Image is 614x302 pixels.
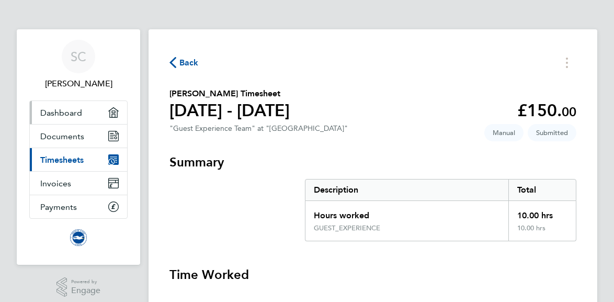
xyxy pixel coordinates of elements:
nav: Main navigation [17,29,140,265]
div: Description [305,180,508,200]
a: Dashboard [30,101,127,124]
button: Back [169,56,199,69]
a: Invoices [30,172,127,195]
a: Go to home page [29,229,128,246]
a: SC[PERSON_NAME] [29,40,128,90]
div: 10.00 hrs [508,224,576,241]
span: 00 [562,104,576,119]
span: SC [71,50,86,63]
a: Timesheets [30,148,127,171]
span: Back [179,57,199,69]
div: Summary [305,179,576,241]
div: GUEST_EXPERIENCE [314,224,380,232]
span: This timesheet is Submitted. [528,124,576,141]
h2: [PERSON_NAME] Timesheet [169,87,290,100]
a: Payments [30,195,127,218]
span: Payments [40,202,77,212]
app-decimal: £150. [517,100,576,120]
a: Documents [30,125,127,148]
a: Powered byEngage [56,277,101,297]
h3: Summary [169,154,576,171]
div: "Guest Experience Team" at "[GEOGRAPHIC_DATA]" [169,124,348,133]
span: Engage [71,286,100,295]
div: Total [508,180,576,200]
div: 10.00 hrs [508,201,576,224]
span: Timesheets [40,155,84,165]
span: This timesheet was manually created. [484,124,524,141]
span: Shabana Carlton [29,77,128,90]
span: Invoices [40,178,71,188]
span: Documents [40,131,84,141]
h1: [DATE] - [DATE] [169,100,290,121]
img: brightonandhovealbion-logo-retina.png [70,229,87,246]
span: Powered by [71,277,100,286]
span: Dashboard [40,108,82,118]
div: Hours worked [305,201,508,224]
h3: Time Worked [169,266,576,283]
button: Timesheets Menu [558,54,576,71]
